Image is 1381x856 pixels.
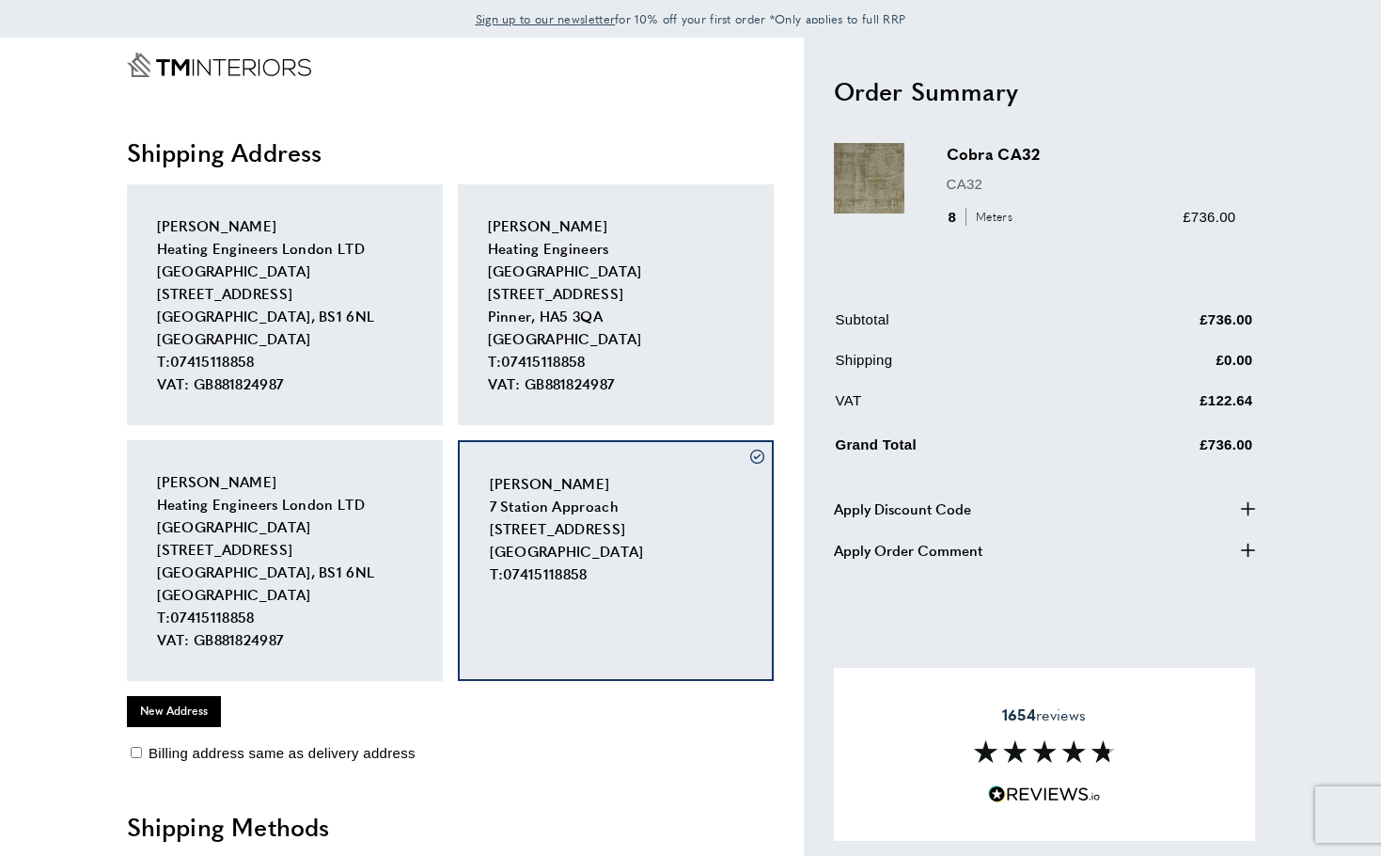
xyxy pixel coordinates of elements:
[1089,430,1253,470] td: £736.00
[1002,705,1086,724] span: reviews
[476,10,616,27] span: Sign up to our newsletter
[1089,389,1253,426] td: £122.64
[1183,209,1235,225] span: £736.00
[157,471,375,649] span: [PERSON_NAME] Heating Engineers London LTD [GEOGRAPHIC_DATA] [STREET_ADDRESS] [GEOGRAPHIC_DATA], ...
[947,143,1236,165] h3: Cobra CA32
[501,351,585,371] a: 07415118858
[974,740,1115,763] img: Reviews section
[490,473,644,583] span: [PERSON_NAME] 7 Station Approach [STREET_ADDRESS] [GEOGRAPHIC_DATA] T:
[947,173,1236,196] p: CA32
[127,810,774,844] h2: Shipping Methods
[476,10,906,27] span: for 10% off your first order *Only applies to full RRP
[834,498,971,520] span: Apply Discount Code
[157,215,375,393] span: [PERSON_NAME] Heating Engineers London LTD [GEOGRAPHIC_DATA] [STREET_ADDRESS] [GEOGRAPHIC_DATA], ...
[127,135,774,169] h2: Shipping Address
[170,607,254,626] a: 07415118858
[1089,349,1253,386] td: £0.00
[476,9,616,28] a: Sign up to our newsletter
[834,74,1255,108] h2: Order Summary
[834,539,982,562] span: Apply Order Comment
[947,206,1019,229] div: 8
[503,563,587,583] a: 07415118858
[836,430,1088,470] td: Grand Total
[1089,309,1253,345] td: £736.00
[834,143,904,214] img: Cobra CA32
[836,389,1088,426] td: VAT
[131,747,142,758] input: Billing address same as delivery address
[836,349,1088,386] td: Shipping
[170,351,254,371] a: 07415118858
[1002,704,1036,725] strong: 1654
[127,696,221,726] button: New Address
[965,208,1017,226] span: Meters
[988,785,1101,803] img: Reviews.io 5 stars
[149,745,416,761] span: Billing address same as delivery address
[127,53,311,77] a: Go to Home page
[488,215,642,393] span: [PERSON_NAME] Heating Engineers [GEOGRAPHIC_DATA] [STREET_ADDRESS] Pinner, HA5 3QA [GEOGRAPHIC_DA...
[836,309,1088,345] td: Subtotal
